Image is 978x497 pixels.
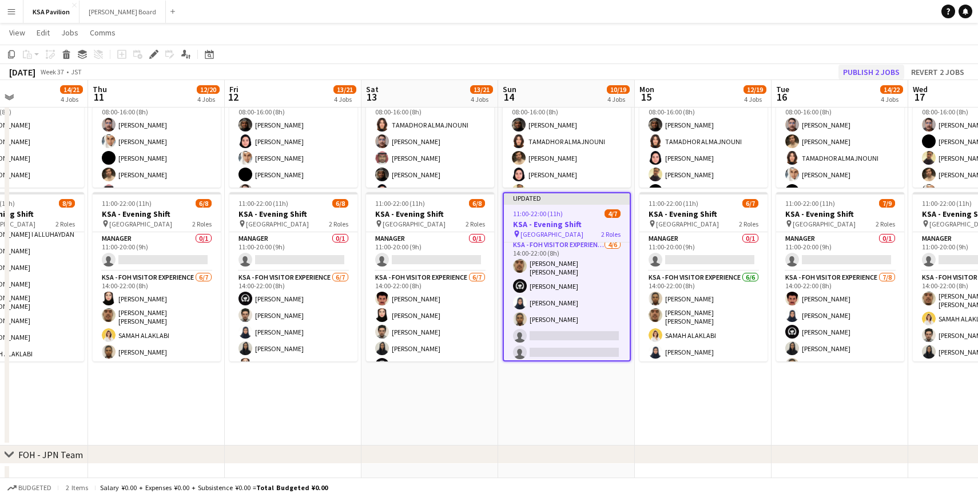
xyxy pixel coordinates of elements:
[329,220,348,228] span: 2 Roles
[503,97,631,219] app-card-role: KSA - FOH Visitor Experience6/608:00-16:00 (8h)[PERSON_NAME]TAMADHOR ALMAJNOUNI[PERSON_NAME][PERS...
[776,192,904,361] app-job-card: 11:00-22:00 (11h)7/9KSA - Evening Shift [GEOGRAPHIC_DATA]2 RolesManager0/111:00-20:00 (9h) KSA - ...
[911,90,928,104] span: 17
[37,27,50,38] span: Edit
[93,192,221,361] app-job-card: 11:00-22:00 (11h)6/8KSA - Evening Shift [GEOGRAPHIC_DATA]2 RolesManager0/111:00-20:00 (9h) KSA - ...
[375,199,425,208] span: 11:00-22:00 (11h)
[607,95,629,104] div: 4 Jobs
[607,85,630,94] span: 10/19
[639,209,768,219] h3: KSA - Evening Shift
[639,271,768,396] app-card-role: KSA - FOH Visitor Experience6/614:00-22:00 (8h)[PERSON_NAME][PERSON_NAME] [PERSON_NAME]SAMAH ALAK...
[742,199,758,208] span: 6/7
[333,85,356,94] span: 13/21
[109,220,172,228] span: [GEOGRAPHIC_DATA]
[334,95,356,104] div: 4 Jobs
[638,90,654,104] span: 15
[9,66,35,78] div: [DATE]
[383,220,446,228] span: [GEOGRAPHIC_DATA]
[102,199,152,208] span: 11:00-22:00 (11h)
[238,199,288,208] span: 11:00-22:00 (11h)
[776,209,904,219] h3: KSA - Evening Shift
[739,220,758,228] span: 2 Roles
[38,67,66,76] span: Week 37
[85,25,120,40] a: Comms
[503,84,516,94] span: Sun
[59,199,75,208] span: 8/9
[366,209,494,219] h3: KSA - Evening Shift
[922,199,972,208] span: 11:00-22:00 (11h)
[656,220,719,228] span: [GEOGRAPHIC_DATA]
[503,192,631,361] app-job-card: Updated11:00-22:00 (11h)4/7KSA - Evening Shift [GEOGRAPHIC_DATA]2 RolesManager0/111:00-20:00 (9h)...
[229,271,357,409] app-card-role: KSA - FOH Visitor Experience6/714:00-22:00 (8h)[PERSON_NAME][PERSON_NAME][PERSON_NAME][PERSON_NAM...
[776,271,904,430] app-card-role: KSA - FOH Visitor Experience7/814:00-22:00 (8h)[PERSON_NAME][PERSON_NAME][PERSON_NAME][PERSON_NAM...
[55,220,75,228] span: 2 Roles
[649,199,698,208] span: 11:00-22:00 (11h)
[23,1,79,23] button: KSA Pavilion
[605,209,621,218] span: 4/7
[332,199,348,208] span: 6/8
[744,85,766,94] span: 12/19
[366,271,494,409] app-card-role: KSA - FOH Visitor Experience6/714:00-22:00 (8h)[PERSON_NAME][PERSON_NAME][PERSON_NAME][PERSON_NAM...
[639,192,768,361] app-job-card: 11:00-22:00 (11h)6/7KSA - Evening Shift [GEOGRAPHIC_DATA]2 RolesManager0/111:00-20:00 (9h) KSA - ...
[785,199,835,208] span: 11:00-22:00 (11h)
[793,220,856,228] span: [GEOGRAPHIC_DATA]
[774,90,789,104] span: 16
[6,482,53,494] button: Budgeted
[366,97,494,236] app-card-role: KSA - FOH Visitor Experience7/708:00-16:00 (8h)TAMADHOR ALMAJNOUNI[PERSON_NAME][PERSON_NAME][PERS...
[196,199,212,208] span: 6/8
[639,232,768,271] app-card-role: Manager0/111:00-20:00 (9h)
[100,483,328,492] div: Salary ¥0.00 + Expenses ¥0.00 + Subsistence ¥0.00 =
[366,232,494,271] app-card-role: Manager0/111:00-20:00 (9h)
[913,84,928,94] span: Wed
[229,97,357,236] app-card-role: KSA - FOH Visitor Experience7/708:00-16:00 (8h)[PERSON_NAME][PERSON_NAME][PERSON_NAME][PERSON_NAM...
[639,97,768,219] app-card-role: KSA - FOH Visitor Experience6/608:00-16:00 (8h)[PERSON_NAME]TAMADHOR ALMAJNOUNI[PERSON_NAME][PERS...
[71,67,82,76] div: JST
[18,484,51,492] span: Budgeted
[79,1,166,23] button: [PERSON_NAME] Board
[197,85,220,94] span: 12/20
[9,27,25,38] span: View
[229,192,357,361] app-job-card: 11:00-22:00 (11h)6/8KSA - Evening Shift [GEOGRAPHIC_DATA]2 RolesManager0/111:00-20:00 (9h) KSA - ...
[61,95,82,104] div: 4 Jobs
[93,84,107,94] span: Thu
[61,27,78,38] span: Jobs
[197,95,219,104] div: 4 Jobs
[907,65,969,79] button: Revert 2 jobs
[513,209,563,218] span: 11:00-22:00 (11h)
[228,90,238,104] span: 12
[880,85,903,94] span: 14/22
[838,65,904,79] button: Publish 2 jobs
[776,232,904,271] app-card-role: Manager0/111:00-20:00 (9h)
[776,84,789,94] span: Tue
[229,232,357,271] app-card-role: Manager0/111:00-20:00 (9h)
[776,97,904,236] app-card-role: KSA - FOH Visitor Experience7/708:00-16:00 (8h)[PERSON_NAME][PERSON_NAME]TAMADHOR ALMAJNOUNI[PERS...
[504,193,630,202] div: Updated
[18,449,83,460] div: FOH - JPN Team
[256,483,328,492] span: Total Budgeted ¥0.00
[90,27,116,38] span: Comms
[876,220,895,228] span: 2 Roles
[744,95,766,104] div: 4 Jobs
[229,84,238,94] span: Fri
[93,271,221,413] app-card-role: KSA - FOH Visitor Experience6/714:00-22:00 (8h)[PERSON_NAME][PERSON_NAME] [PERSON_NAME]SAMAH ALAK...
[229,209,357,219] h3: KSA - Evening Shift
[366,192,494,361] app-job-card: 11:00-22:00 (11h)6/8KSA - Evening Shift [GEOGRAPHIC_DATA]2 RolesManager0/111:00-20:00 (9h) KSA - ...
[501,90,516,104] span: 14
[192,220,212,228] span: 2 Roles
[879,199,895,208] span: 7/9
[93,209,221,219] h3: KSA - Evening Shift
[520,230,583,238] span: [GEOGRAPHIC_DATA]
[504,219,630,229] h3: KSA - Evening Shift
[471,95,492,104] div: 4 Jobs
[364,90,379,104] span: 13
[601,230,621,238] span: 2 Roles
[63,483,90,492] span: 2 items
[470,85,493,94] span: 13/21
[91,90,107,104] span: 11
[366,84,379,94] span: Sat
[93,232,221,271] app-card-role: Manager0/111:00-20:00 (9h)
